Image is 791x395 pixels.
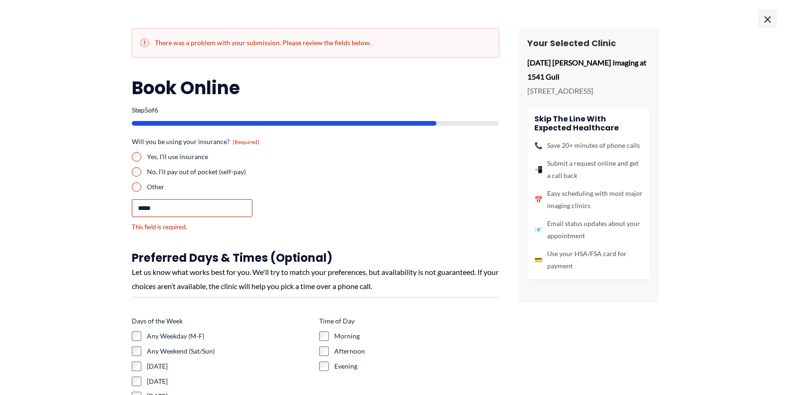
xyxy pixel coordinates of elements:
[147,362,312,371] label: [DATE]
[132,76,499,99] h2: Book Online
[147,377,312,386] label: [DATE]
[534,187,643,212] li: Easy scheduling with most major imaging clinics
[334,362,499,371] label: Evening
[147,331,312,341] label: Any Weekday (M-F)
[334,331,499,341] label: Morning
[534,114,643,132] h4: Skip the line with Expected Healthcare
[147,182,312,192] label: Other
[145,106,148,114] span: 5
[147,152,312,161] label: Yes, I'll use insurance
[758,9,777,28] span: ×
[534,139,643,152] li: Save 20+ minutes of phone calls
[233,138,259,145] span: (Required)
[534,224,542,236] span: 📧
[534,139,542,152] span: 📞
[319,316,355,326] legend: Time of Day
[132,137,259,146] legend: Will you be using your insurance?
[534,254,542,266] span: 💳
[534,157,643,182] li: Submit a request online and get a call back
[527,84,650,98] p: [STREET_ADDRESS]
[147,347,312,356] label: Any Weekend (Sat/Sun)
[132,223,312,232] div: This field is required.
[534,193,542,206] span: 📅
[527,56,650,83] p: [DATE] [PERSON_NAME] Imaging at 1541 Gull
[132,199,252,217] input: Other Choice, please specify
[140,38,491,48] h2: There was a problem with your submission. Please review the fields below.
[147,167,312,177] label: No, I'll pay out of pocket (self-pay)
[534,248,643,272] li: Use your HSA/FSA card for payment
[527,38,650,48] h3: Your Selected Clinic
[534,218,643,242] li: Email status updates about your appointment
[132,265,499,293] div: Let us know what works best for you. We'll try to match your preferences, but availability is not...
[132,316,183,326] legend: Days of the Week
[534,163,542,176] span: 📲
[154,106,158,114] span: 6
[334,347,499,356] label: Afternoon
[132,107,499,113] p: Step of
[132,250,499,265] h3: Preferred Days & Times (Optional)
